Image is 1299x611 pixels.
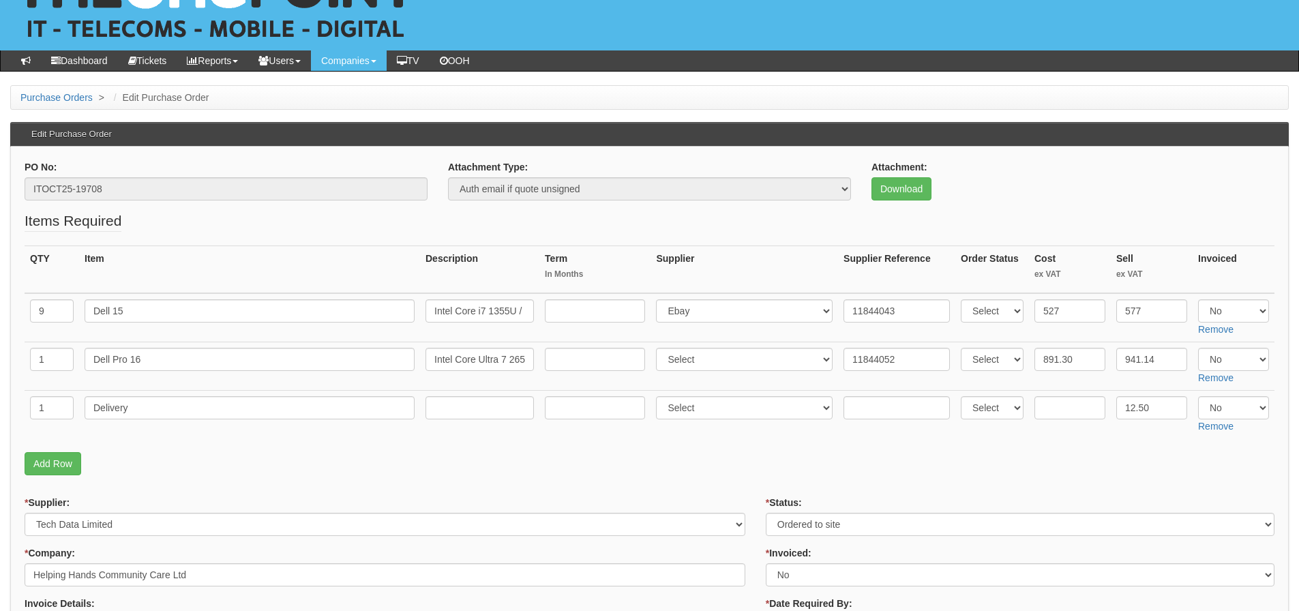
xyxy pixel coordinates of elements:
[766,496,802,509] label: Status:
[25,496,70,509] label: Supplier:
[248,50,311,71] a: Users
[1111,245,1193,293] th: Sell
[387,50,430,71] a: TV
[41,50,118,71] a: Dashboard
[79,245,420,293] th: Item
[118,50,177,71] a: Tickets
[766,546,811,560] label: Invoiced:
[110,91,209,104] li: Edit Purchase Order
[25,546,75,560] label: Company:
[1034,269,1105,280] small: ex VAT
[20,92,93,103] a: Purchase Orders
[420,245,539,293] th: Description
[177,50,248,71] a: Reports
[25,211,121,232] legend: Items Required
[25,160,57,174] label: PO No:
[1029,245,1111,293] th: Cost
[766,597,852,610] label: Date Required By:
[871,177,931,200] a: Download
[430,50,480,71] a: OOH
[1198,372,1234,383] a: Remove
[25,597,95,610] label: Invoice Details:
[955,245,1029,293] th: Order Status
[545,269,645,280] small: In Months
[25,452,81,475] a: Add Row
[25,123,119,146] h3: Edit Purchase Order
[1116,269,1187,280] small: ex VAT
[25,245,79,293] th: QTY
[871,160,927,174] label: Attachment:
[651,245,838,293] th: Supplier
[838,245,955,293] th: Supplier Reference
[448,160,528,174] label: Attachment Type:
[1198,324,1234,335] a: Remove
[1198,421,1234,432] a: Remove
[95,92,108,103] span: >
[311,50,387,71] a: Companies
[539,245,651,293] th: Term
[1193,245,1274,293] th: Invoiced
